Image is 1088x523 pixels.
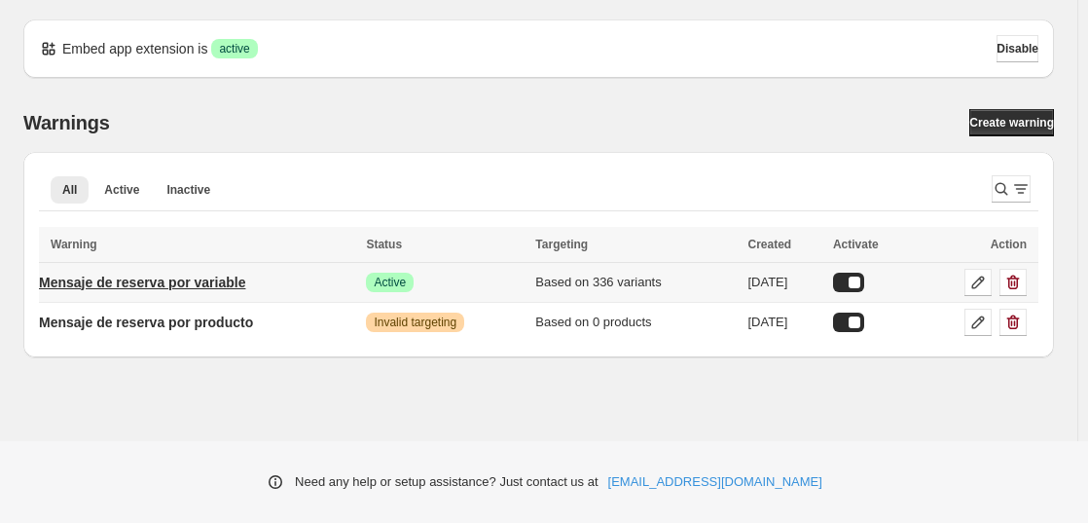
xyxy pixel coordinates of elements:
a: Create warning [969,109,1054,136]
p: Embed app extension is [62,39,207,58]
span: Created [747,238,791,251]
span: All [62,182,77,198]
a: [EMAIL_ADDRESS][DOMAIN_NAME] [608,472,822,492]
div: [DATE] [747,313,820,332]
a: Mensaje de reserva por producto [39,307,253,338]
div: Based on 336 variants [535,273,736,292]
span: Warning [51,238,97,251]
h2: Warnings [23,111,110,134]
span: Targeting [535,238,588,251]
div: Based on 0 products [535,313,736,332]
span: Disable [997,41,1038,56]
span: active [219,41,249,56]
a: Mensaje de reserva por variable [39,267,245,298]
span: Inactive [166,182,210,198]
span: Invalid targeting [374,315,456,330]
button: Disable [997,35,1038,62]
span: Active [104,182,139,198]
span: Activate [833,238,879,251]
p: Mensaje de reserva por variable [39,273,245,292]
span: Status [366,238,402,251]
button: Search and filter results [992,175,1031,203]
p: Mensaje de reserva por producto [39,313,253,332]
span: Action [991,238,1027,251]
span: Create warning [969,115,1054,131]
span: Active [374,275,406,290]
div: [DATE] [747,273,820,292]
